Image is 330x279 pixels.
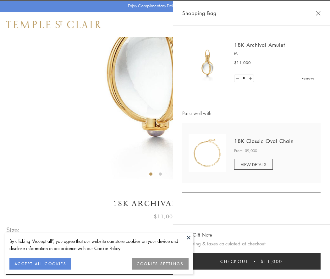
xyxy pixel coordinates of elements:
[6,225,20,235] span: Size:
[234,148,257,154] span: From: $9,000
[247,74,253,82] a: Set quantity to 2
[220,258,248,265] span: Checkout
[132,258,189,270] button: COOKIES SETTINGS
[182,231,212,239] button: Add Gift Note
[128,3,199,9] p: Enjoy Complimentary Delivery & Returns
[261,258,283,265] span: $11,000
[234,74,241,82] a: Set quantity to 0
[182,240,321,248] p: Shipping & taxes calculated at checkout
[154,212,176,221] span: $11,000
[316,11,321,16] button: Close Shopping Bag
[234,159,273,170] a: VIEW DETAILS
[6,21,101,28] img: Temple St. Clair
[182,9,217,17] span: Shopping Bag
[182,253,321,270] button: Checkout $11,000
[234,138,294,145] a: 18K Classic Oval Chain
[234,60,251,66] span: $11,000
[6,198,324,209] h1: 18K Archival Amulet
[9,258,71,270] button: ACCEPT ALL COOKIES
[302,75,314,82] a: Remove
[241,161,266,167] span: VIEW DETAILS
[9,238,189,252] div: By clicking “Accept all”, you agree that our website can store cookies on your device and disclos...
[234,41,285,48] a: 18K Archival Amulet
[189,44,226,82] img: 18K Archival Amulet
[234,50,314,57] p: M
[182,110,321,117] span: Pairs well with
[189,134,226,172] img: N88865-OV18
